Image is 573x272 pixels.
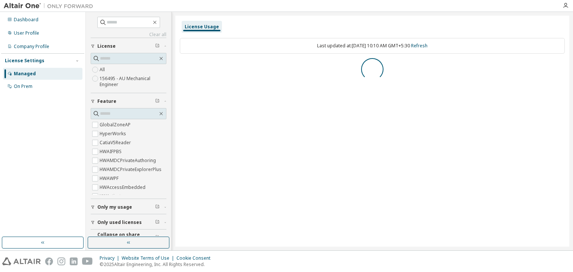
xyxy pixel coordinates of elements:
div: Cookie Consent [176,255,215,261]
label: HWAMDCPrivateAuthoring [100,156,157,165]
img: altair_logo.svg [2,257,41,265]
button: Only used licenses [91,214,166,231]
span: Clear filter [155,235,160,241]
label: HyperWorks [100,129,128,138]
span: Feature [97,98,116,104]
div: On Prem [14,83,32,89]
span: Collapse on share string [97,232,155,244]
img: instagram.svg [57,257,65,265]
a: Clear all [91,32,166,38]
div: Dashboard [14,17,38,23]
label: GlobalZoneAP [100,120,132,129]
label: HWAccessEmbedded [100,183,147,192]
img: linkedin.svg [70,257,78,265]
span: Only my usage [97,204,132,210]
button: Only my usage [91,199,166,215]
div: Managed [14,71,36,77]
div: User Profile [14,30,39,36]
img: Altair One [4,2,97,10]
button: Feature [91,93,166,110]
div: Last updated at: [DATE] 10:10 AM GMT+5:30 [180,38,565,54]
label: HWAWPF [100,174,120,183]
span: Clear filter [155,204,160,210]
label: HWAIFPBS [100,147,123,156]
img: youtube.svg [82,257,93,265]
div: Privacy [100,255,122,261]
span: Clear filter [155,43,160,49]
div: Company Profile [14,44,49,50]
div: Website Terms of Use [122,255,176,261]
a: Refresh [411,42,428,49]
img: facebook.svg [45,257,53,265]
label: CatiaV5Reader [100,138,132,147]
p: © 2025 Altair Engineering, Inc. All Rights Reserved. [100,261,215,268]
label: HWActivate [100,192,125,201]
span: Only used licenses [97,219,142,225]
span: Clear filter [155,98,160,104]
div: License Usage [185,24,219,30]
label: HWAMDCPrivateExplorerPlus [100,165,163,174]
div: License Settings [5,58,44,64]
label: 156495 - AU Mechanical Engineer [100,74,166,89]
span: Clear filter [155,219,160,225]
label: All [100,65,106,74]
span: License [97,43,116,49]
button: License [91,38,166,54]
